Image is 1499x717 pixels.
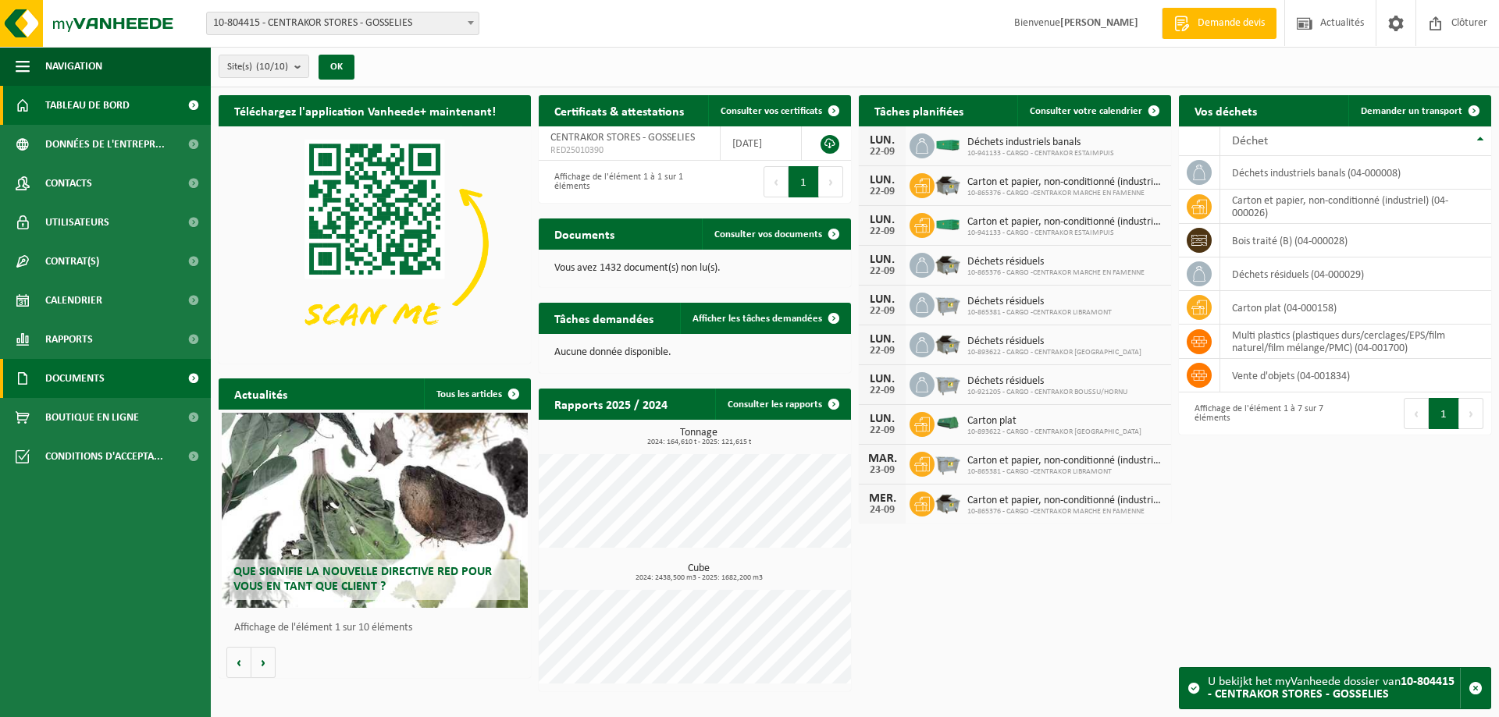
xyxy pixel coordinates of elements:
[1208,668,1460,708] div: U bekijkt het myVanheede dossier van
[1060,17,1138,29] strong: [PERSON_NAME]
[967,296,1112,308] span: Déchets résiduels
[789,166,819,197] button: 1
[1220,291,1491,325] td: carton plat (04-000158)
[967,308,1112,318] span: 10-865381 - CARGO -CENTRAKOR LIBRAMONT
[45,320,93,359] span: Rapports
[935,137,961,151] img: HK-XC-30-GN-00
[680,303,849,334] a: Afficher les tâches demandées
[256,62,288,72] count: (10/10)
[207,12,479,34] span: 10-804415 - CENTRAKOR STORES - GOSSELIES
[547,428,851,446] h3: Tonnage
[547,165,687,199] div: Affichage de l'élément 1 à 1 sur 1 éléments
[227,55,288,79] span: Site(s)
[967,149,1114,158] span: 10-941133 - CARGO - CENTRAKOR ESTAIMPUIS
[222,413,528,608] a: Que signifie la nouvelle directive RED pour vous en tant que client ?
[319,55,354,80] button: OK
[45,281,102,320] span: Calendrier
[935,330,961,357] img: WB-5000-GAL-GY-04
[539,303,669,333] h2: Tâches demandées
[764,166,789,197] button: Previous
[967,335,1141,348] span: Déchets résiduels
[547,563,851,582] h3: Cube
[935,489,961,516] img: WB-5000-GAL-GY-01
[1459,398,1483,429] button: Next
[867,293,898,306] div: LUN.
[1017,95,1170,126] a: Consulter votre calendrier
[867,425,898,436] div: 22-09
[45,125,165,164] span: Données de l'entrepr...
[935,370,961,396] img: WB-2500-GAL-GY-04
[206,12,479,35] span: 10-804415 - CENTRAKOR STORES - GOSSELIES
[967,348,1141,357] span: 10-893622 - CARGO - CENTRAKOR [GEOGRAPHIC_DATA]
[45,47,102,86] span: Navigation
[1208,676,1454,701] strong: 10-804415 - CENTRAKOR STORES - GOSSELIES
[1194,16,1269,31] span: Demande devis
[867,373,898,385] div: LUN.
[967,428,1141,437] span: 10-893622 - CARGO - CENTRAKOR [GEOGRAPHIC_DATA]
[867,385,898,396] div: 22-09
[45,242,99,281] span: Contrat(s)
[859,95,979,126] h2: Tâches planifiées
[967,415,1141,428] span: Carton plat
[867,134,898,147] div: LUN.
[45,437,163,476] span: Conditions d'accepta...
[554,263,835,274] p: Vous avez 1432 document(s) non lu(s).
[935,171,961,197] img: WB-5000-GAL-GY-01
[967,495,1163,507] span: Carton et papier, non-conditionné (industriel)
[867,465,898,476] div: 23-09
[867,266,898,277] div: 22-09
[539,95,700,126] h2: Certificats & attestations
[867,147,898,158] div: 22-09
[251,647,276,678] button: Volgende
[45,164,92,203] span: Contacts
[219,55,309,78] button: Site(s)(10/10)
[219,95,511,126] h2: Téléchargez l'application Vanheede+ maintenant!
[935,449,961,476] img: WB-2500-GAL-GY-01
[867,174,898,186] div: LUN.
[935,217,961,231] img: HK-XC-30-GN-00
[1429,398,1459,429] button: 1
[219,378,303,409] h2: Actualités
[935,250,961,277] img: WB-5000-GAL-GY-01
[721,126,801,161] td: [DATE]
[550,132,695,144] span: CENTRAKOR STORES - GOSSELIES
[867,346,898,357] div: 22-09
[45,86,130,125] span: Tableau de bord
[819,166,843,197] button: Next
[967,229,1163,238] span: 10-941133 - CARGO - CENTRAKOR ESTAIMPUIS
[867,453,898,465] div: MAR.
[45,398,139,437] span: Boutique en ligne
[539,389,683,419] h2: Rapports 2025 / 2024
[1220,224,1491,257] td: bois traité (B) (04-000028)
[967,176,1163,189] span: Carton et papier, non-conditionné (industriel)
[867,226,898,237] div: 22-09
[935,290,961,317] img: WB-2500-GAL-GY-01
[226,647,251,678] button: Vorige
[1179,95,1273,126] h2: Vos déchets
[867,254,898,266] div: LUN.
[967,388,1127,397] span: 10-921205 - CARGO - CENTRAKOR BOUSSU/HORNU
[45,203,109,242] span: Utilisateurs
[547,438,851,446] span: 2024: 164,610 t - 2025: 121,615 t
[967,507,1163,516] span: 10-865376 - CARGO -CENTRAKOR MARCHE EN FAMENNE
[967,137,1114,149] span: Déchets industriels banals
[967,268,1145,278] span: 10-865376 - CARGO -CENTRAKOR MARCHE EN FAMENNE
[539,218,630,249] h2: Documents
[1220,325,1491,359] td: multi plastics (plastiques durs/cerclages/EPS/film naturel/film mélange/PMC) (04-001700)
[1220,257,1491,291] td: déchets résiduels (04-000029)
[935,416,961,430] img: HK-XK-22-GN-00
[867,333,898,346] div: LUN.
[547,574,851,582] span: 2024: 2438,500 m3 - 2025: 1682,200 m3
[550,144,708,157] span: RED25010390
[45,359,105,398] span: Documents
[714,229,822,240] span: Consulter vos documents
[1220,359,1491,392] td: vente d'objets (04-001834)
[721,106,822,116] span: Consulter vos certificats
[967,375,1127,388] span: Déchets résiduels
[867,505,898,516] div: 24-09
[1030,106,1142,116] span: Consulter votre calendrier
[233,566,492,593] span: Que signifie la nouvelle directive RED pour vous en tant que client ?
[967,455,1163,467] span: Carton et papier, non-conditionné (industriel)
[867,306,898,317] div: 22-09
[1187,396,1327,431] div: Affichage de l'élément 1 à 7 sur 7 éléments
